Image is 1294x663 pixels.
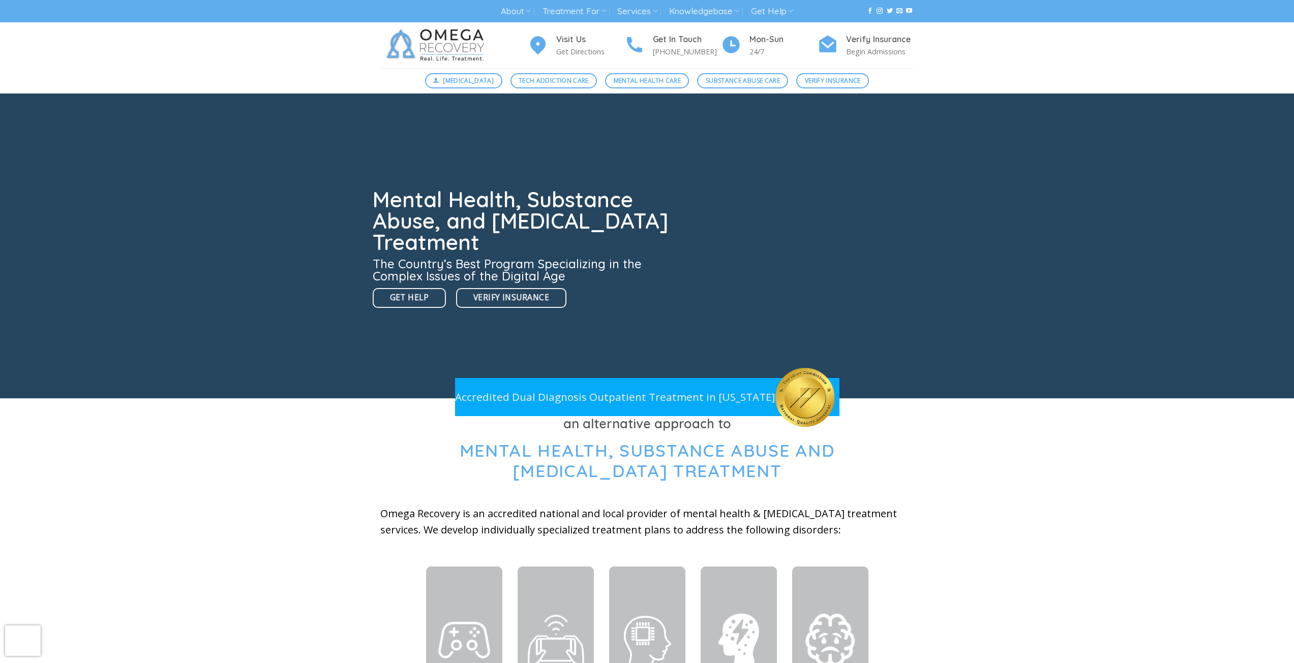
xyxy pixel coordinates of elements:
a: Follow on Twitter [887,8,893,15]
span: Mental Health, Substance Abuse and [MEDICAL_DATA] Treatment [460,439,835,482]
a: Treatment For [543,2,606,21]
a: Get Help [751,2,793,21]
span: Tech Addiction Care [519,76,589,85]
h3: The Country’s Best Program Specializing in the Complex Issues of the Digital Age [373,258,675,282]
span: Substance Abuse Care [706,76,780,85]
a: Mental Health Care [605,73,689,88]
span: [MEDICAL_DATA] [443,76,494,85]
a: Visit Us Get Directions [528,33,624,58]
a: Substance Abuse Care [697,73,788,88]
span: Verify Insurance [473,291,549,304]
span: Mental Health Care [614,76,681,85]
h3: an alternative approach to [380,414,914,434]
h4: Get In Touch [653,33,721,46]
a: Get In Touch [PHONE_NUMBER] [624,33,721,58]
p: Get Directions [556,46,624,57]
a: [MEDICAL_DATA] [425,73,502,88]
a: Tech Addiction Care [510,73,597,88]
p: Omega Recovery is an accredited national and local provider of mental health & [MEDICAL_DATA] tre... [380,506,914,538]
a: About [501,2,531,21]
a: Verify Insurance [456,288,566,308]
a: Follow on Facebook [867,8,873,15]
p: Begin Admissions [846,46,914,57]
img: Omega Recovery [380,22,495,68]
span: Get Help [390,291,429,304]
p: Accredited Dual Diagnosis Outpatient Treatment in [US_STATE] [455,389,775,405]
h4: Verify Insurance [846,33,914,46]
h4: Mon-Sun [749,33,818,46]
p: 24/7 [749,46,818,57]
a: Services [617,2,657,21]
a: Get Help [373,288,446,308]
a: Send us an email [896,8,902,15]
a: Follow on YouTube [906,8,912,15]
p: [PHONE_NUMBER] [653,46,721,57]
h4: Visit Us [556,33,624,46]
h1: Mental Health, Substance Abuse, and [MEDICAL_DATA] Treatment [373,189,675,253]
a: Verify Insurance [796,73,869,88]
a: Knowledgebase [669,2,739,21]
a: Follow on Instagram [877,8,883,15]
a: Verify Insurance Begin Admissions [818,33,914,58]
span: Verify Insurance [805,76,861,85]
